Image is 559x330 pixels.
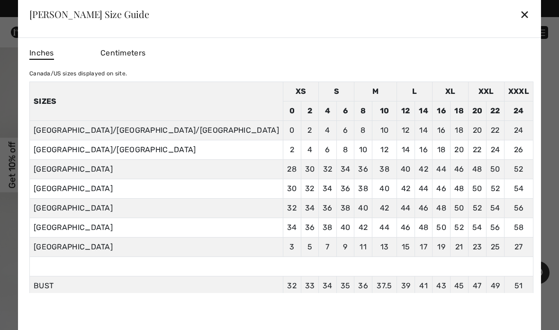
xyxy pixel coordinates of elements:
[401,281,411,290] span: 39
[468,160,487,179] td: 48
[433,179,451,199] td: 46
[29,276,283,296] td: BUST
[29,9,149,19] div: [PERSON_NAME] Size Guide
[354,199,372,218] td: 40
[487,179,505,199] td: 52
[283,238,301,257] td: 3
[283,199,301,218] td: 32
[433,82,468,101] td: XL
[468,140,487,160] td: 22
[319,218,337,238] td: 38
[397,199,415,218] td: 44
[377,281,392,290] span: 37.5
[354,82,397,101] td: M
[397,101,415,121] td: 12
[415,101,433,121] td: 14
[29,47,54,60] span: Inches
[454,281,464,290] span: 45
[29,179,283,199] td: [GEOGRAPHIC_DATA]
[397,140,415,160] td: 14
[305,281,315,290] span: 33
[504,199,533,218] td: 56
[450,121,468,140] td: 18
[433,160,451,179] td: 44
[301,160,319,179] td: 30
[504,140,533,160] td: 26
[319,179,337,199] td: 34
[415,140,433,160] td: 16
[415,218,433,238] td: 48
[29,218,283,238] td: [GEOGRAPHIC_DATA]
[29,238,283,257] td: [GEOGRAPHIC_DATA]
[29,82,283,121] th: Sizes
[468,82,504,101] td: XXL
[29,121,283,140] td: [GEOGRAPHIC_DATA]/[GEOGRAPHIC_DATA]/[GEOGRAPHIC_DATA]
[487,101,505,121] td: 22
[450,160,468,179] td: 46
[301,218,319,238] td: 36
[354,121,372,140] td: 8
[354,160,372,179] td: 36
[397,238,415,257] td: 15
[433,121,451,140] td: 16
[504,121,533,140] td: 24
[487,238,505,257] td: 25
[504,101,533,121] td: 24
[372,160,397,179] td: 38
[491,281,500,290] span: 49
[504,179,533,199] td: 54
[450,218,468,238] td: 52
[29,140,283,160] td: [GEOGRAPHIC_DATA]/[GEOGRAPHIC_DATA]
[354,238,372,257] td: 11
[301,121,319,140] td: 2
[354,101,372,121] td: 8
[487,218,505,238] td: 56
[319,82,354,101] td: S
[319,121,337,140] td: 4
[29,160,283,179] td: [GEOGRAPHIC_DATA]
[433,218,451,238] td: 50
[283,160,301,179] td: 28
[29,69,533,78] div: Canada/US sizes displayed on site.
[415,179,433,199] td: 44
[397,218,415,238] td: 46
[468,238,487,257] td: 23
[372,218,397,238] td: 44
[354,218,372,238] td: 42
[301,238,319,257] td: 5
[397,160,415,179] td: 40
[336,179,354,199] td: 36
[487,121,505,140] td: 22
[323,281,333,290] span: 34
[468,121,487,140] td: 20
[433,101,451,121] td: 16
[336,101,354,121] td: 6
[433,199,451,218] td: 48
[29,199,283,218] td: [GEOGRAPHIC_DATA]
[514,281,523,290] span: 51
[450,140,468,160] td: 20
[504,82,533,101] td: XXXL
[283,101,301,121] td: 0
[301,101,319,121] td: 2
[354,179,372,199] td: 38
[415,238,433,257] td: 17
[450,179,468,199] td: 48
[372,140,397,160] td: 12
[319,160,337,179] td: 32
[450,238,468,257] td: 21
[283,218,301,238] td: 34
[415,160,433,179] td: 42
[301,140,319,160] td: 4
[436,281,446,290] span: 43
[336,160,354,179] td: 34
[372,199,397,218] td: 42
[358,281,368,290] span: 36
[415,121,433,140] td: 14
[504,218,533,238] td: 58
[468,199,487,218] td: 52
[468,218,487,238] td: 54
[450,199,468,218] td: 50
[336,238,354,257] td: 9
[372,101,397,121] td: 10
